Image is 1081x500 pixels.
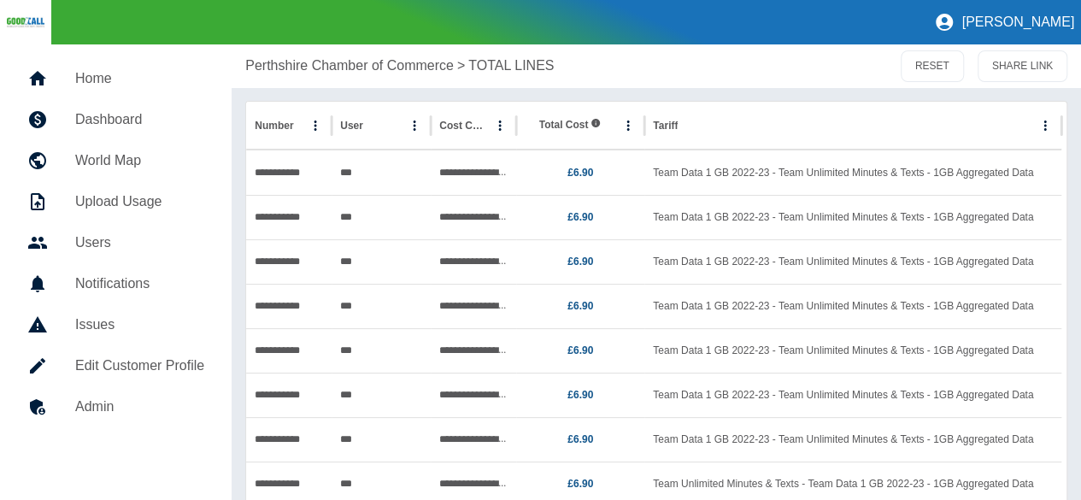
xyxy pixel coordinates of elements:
[14,263,218,304] a: Notifications
[644,195,1060,239] div: Team Data 1 GB 2022-23 - Team Unlimited Minutes & Texts - 1GB Aggregated Data
[616,114,640,138] button: Total Cost column menu
[901,50,964,82] button: RESET
[653,120,678,132] div: Tariff
[961,15,1074,30] p: [PERSON_NAME]
[644,284,1060,328] div: Team Data 1 GB 2022-23 - Team Unlimited Minutes & Texts - 1GB Aggregated Data
[14,58,218,99] a: Home
[75,191,204,212] h5: Upload Usage
[75,232,204,253] h5: Users
[75,109,204,130] h5: Dashboard
[14,222,218,263] a: Users
[75,150,204,171] h5: World Map
[567,344,593,356] a: £6.90
[468,56,554,76] a: TOTAL LINES
[567,433,593,445] a: £6.90
[75,356,204,376] h5: Edit Customer Profile
[644,417,1060,462] div: Team Data 1 GB 2022-23 - Team Unlimited Minutes & Texts - 1GB Aggregated Data
[14,140,218,181] a: World Map
[75,397,204,417] h5: Admin
[303,114,327,138] button: Number column menu
[644,328,1060,373] div: Team Data 1 GB 2022-23 - Team Unlimited Minutes & Texts - 1GB Aggregated Data
[644,373,1060,417] div: Team Data 1 GB 2022-23 - Team Unlimited Minutes & Texts - 1GB Aggregated Data
[75,315,204,335] h5: Issues
[75,274,204,294] h5: Notifications
[978,50,1067,82] button: SHARE LINK
[539,118,601,132] span: Total Cost includes both fixed and variable costs.
[488,114,512,138] button: Cost Centre column menu
[567,211,593,223] a: £6.90
[255,120,293,132] div: Number
[927,5,1081,39] button: [PERSON_NAME]
[14,386,218,427] a: Admin
[457,56,465,76] p: >
[14,304,218,345] a: Issues
[567,256,593,268] a: £6.90
[14,99,218,140] a: Dashboard
[75,68,204,89] h5: Home
[340,120,363,132] div: User
[644,150,1060,195] div: Team Data 1 GB 2022-23 - Team Unlimited Minutes & Texts - 1GB Aggregated Data
[7,16,44,28] img: Logo
[402,114,426,138] button: User column menu
[644,239,1060,284] div: Team Data 1 GB 2022-23 - Team Unlimited Minutes & Texts - 1GB Aggregated Data
[567,300,593,312] a: £6.90
[1033,114,1057,138] button: Tariff column menu
[14,181,218,222] a: Upload Usage
[439,120,486,132] div: Cost Centre
[245,56,454,76] a: Perthshire Chamber of Commerce
[14,345,218,386] a: Edit Customer Profile
[567,167,593,179] a: £6.90
[567,389,593,401] a: £6.90
[567,478,593,490] a: £6.90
